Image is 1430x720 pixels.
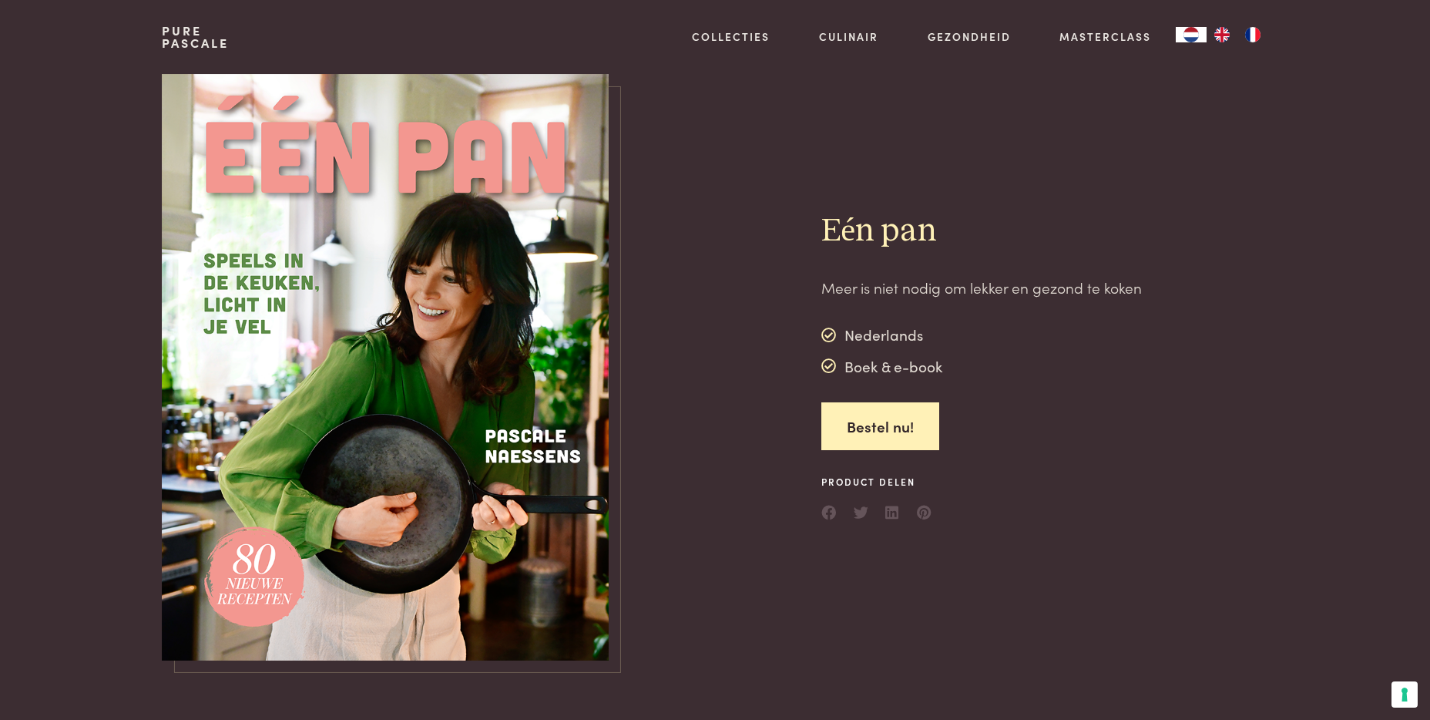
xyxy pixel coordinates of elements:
ul: Language list [1207,27,1268,42]
a: EN [1207,27,1237,42]
a: NL [1176,27,1207,42]
a: Gezondheid [928,29,1011,45]
h2: Eén pan [821,211,1142,252]
a: PurePascale [162,25,229,49]
p: Meer is niet nodig om lekker en gezond te koken [821,277,1142,299]
a: Collecties [692,29,770,45]
div: Nederlands [821,324,942,347]
div: Boek & e-book [821,355,942,378]
div: Language [1176,27,1207,42]
a: Masterclass [1059,29,1151,45]
a: Bestel nu! [821,402,939,451]
button: Uw voorkeuren voor toestemming voor trackingtechnologieën [1391,681,1418,708]
a: FR [1237,27,1268,42]
aside: Language selected: Nederlands [1176,27,1268,42]
img: https://admin.purepascale.com/wp-content/uploads/2025/07/een-pan-voorbeeldcover.png [162,74,609,661]
a: Culinair [819,29,878,45]
span: Product delen [821,475,932,489]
